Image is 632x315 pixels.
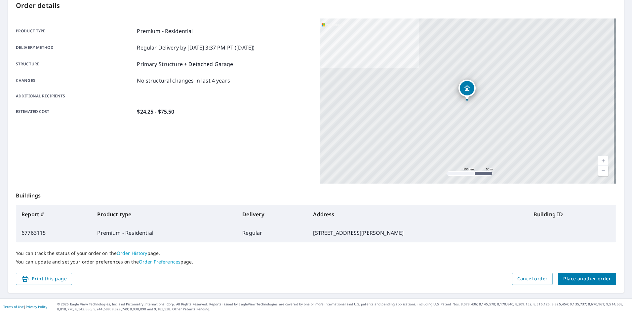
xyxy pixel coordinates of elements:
[21,275,67,283] span: Print this page
[308,224,528,242] td: [STREET_ADDRESS][PERSON_NAME]
[137,44,255,52] p: Regular Delivery by [DATE] 3:37 PM PT ([DATE])
[598,166,608,176] a: Current Level 17, Zoom Out
[16,108,134,116] p: Estimated cost
[137,108,174,116] p: $24.25 - $75.50
[16,259,616,265] p: You can update and set your order preferences on the page.
[3,305,47,309] p: |
[16,205,92,224] th: Report #
[16,60,134,68] p: Structure
[16,250,616,256] p: You can track the status of your order on the page.
[117,250,147,256] a: Order History
[137,60,233,68] p: Primary Structure + Detached Garage
[16,27,134,35] p: Product type
[517,275,548,283] span: Cancel order
[92,224,237,242] td: Premium - Residential
[528,205,616,224] th: Building ID
[598,156,608,166] a: Current Level 17, Zoom In
[92,205,237,224] th: Product type
[16,93,134,99] p: Additional recipients
[16,44,134,52] p: Delivery method
[57,302,629,312] p: © 2025 Eagle View Technologies, Inc. and Pictometry International Corp. All Rights Reserved. Repo...
[563,275,611,283] span: Place another order
[139,259,180,265] a: Order Preferences
[16,273,72,285] button: Print this page
[26,304,47,309] a: Privacy Policy
[512,273,553,285] button: Cancel order
[237,224,308,242] td: Regular
[458,80,476,100] div: Dropped pin, building 1, Residential property, 123 Ross Ln Bluemont, VA 20135
[3,304,24,309] a: Terms of Use
[558,273,616,285] button: Place another order
[16,224,92,242] td: 67763115
[137,27,193,35] p: Premium - Residential
[237,205,308,224] th: Delivery
[16,77,134,85] p: Changes
[16,1,616,11] p: Order details
[137,77,230,85] p: No structural changes in last 4 years
[16,184,616,205] p: Buildings
[308,205,528,224] th: Address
